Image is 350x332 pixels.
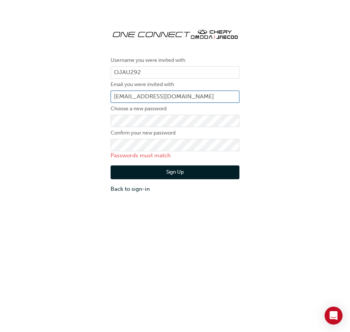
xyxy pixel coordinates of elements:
[111,56,239,65] label: Username you were invited with
[111,104,239,113] label: Choose a new password
[111,185,239,193] a: Back to sign-in
[111,129,239,137] label: Confirm your new password
[111,80,239,89] label: Email you were invited with
[111,66,239,79] input: Username
[111,165,239,180] button: Sign Up
[111,151,239,160] p: Passwords must match
[111,22,239,45] img: oneconnect
[325,307,343,325] div: Open Intercom Messenger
